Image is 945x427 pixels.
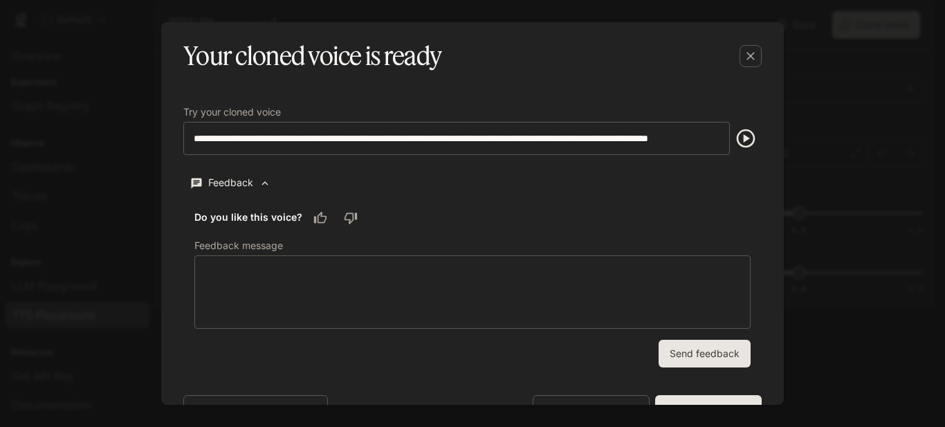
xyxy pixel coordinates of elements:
h6: Do you like this voice? [194,210,302,224]
button: Send feedback [659,340,751,367]
button: Delete voice and start over [183,395,328,423]
p: Feedback message [194,241,283,251]
button: Feedback [183,172,277,194]
button: Test in Playground [655,395,762,423]
h5: Your cloned voice is ready [183,39,441,73]
p: Try your cloned voice [183,107,281,117]
button: Create another voice [533,395,650,423]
